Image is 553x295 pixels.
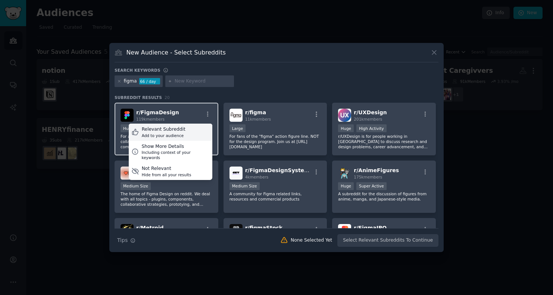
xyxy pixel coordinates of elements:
p: For all things to do with the Figma collaborative design tool [DOMAIN_NAME]. For commercial or ot... [121,134,212,149]
p: A subreddit for the discussion of figures from anime, manga, and Japanese-style media. [338,191,430,202]
span: Tips [117,236,128,244]
img: FigmaDesignSystems [229,167,243,180]
div: High Activity [356,124,387,132]
span: r/ figma [245,109,266,115]
div: Large [229,124,246,132]
img: FigmaDesign [121,109,134,122]
img: FigmaIPO [338,224,351,237]
div: Relevant Subreddit [142,126,185,133]
div: 66 / day [139,78,160,85]
div: None Selected Yet [291,237,332,244]
span: 11k members [245,117,271,121]
span: r/ FigmaDesign [136,109,179,115]
p: A community for Figma related links, resources and commercial products [229,191,321,202]
div: Medium Size [229,182,260,190]
div: figma [124,78,137,85]
div: Super Active [356,182,387,190]
span: r/ figmaStock [245,225,282,231]
div: Huge [121,124,136,132]
img: FigmaCommunity [121,167,134,180]
span: 201k members [354,117,382,121]
span: 4k members [245,175,269,179]
img: figmaStock [229,224,243,237]
p: For fans of the "figma" action figure line. NOT for the design program. Join us at [URL][DOMAIN_N... [229,134,321,149]
input: New Keyword [175,78,231,85]
div: Huge [338,124,354,132]
span: r/ Metroid [136,225,164,231]
div: Add to your audience [142,133,185,138]
div: Medium Size [121,182,151,190]
p: The home of Figma Design on reddit. We deal with all topics - plugins, components, collaborative ... [121,191,212,207]
img: figma [229,109,243,122]
button: Tips [115,234,138,247]
span: r/ FigmaDesignSystems [245,167,313,173]
p: r/UXDesign is for people working in [GEOGRAPHIC_DATA] to discuss research and design problems, ca... [338,134,430,149]
div: Not Relevant [142,165,191,172]
div: Hide from all your results [142,172,191,177]
img: Metroid [121,224,134,237]
span: r/ FigmaIPO [354,225,387,231]
div: Huge [338,182,354,190]
span: 119k members [136,117,165,121]
img: AnimeFigures [338,167,351,180]
h3: Search keywords [115,68,160,73]
div: Including context of your keywords [141,150,209,160]
span: r/ AnimeFigures [354,167,399,173]
span: 20 [165,95,170,100]
span: r/ UXDesign [354,109,387,115]
div: Show More Details [141,143,209,150]
span: 175k members [354,175,382,179]
img: UXDesign [338,109,351,122]
h3: New Audience - Select Subreddits [126,49,226,56]
span: Subreddit Results [115,95,162,100]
